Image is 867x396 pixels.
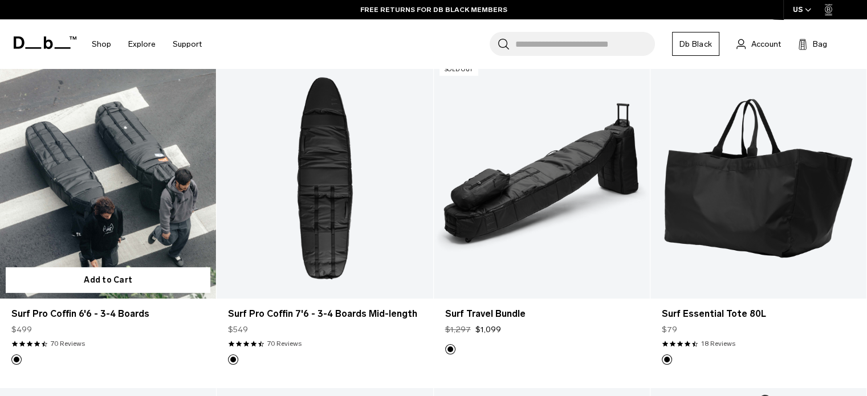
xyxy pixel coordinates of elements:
[662,324,677,336] span: $79
[439,64,478,76] p: Sold Out
[11,307,205,321] a: Surf Pro Coffin 6'6 - 3-4 Boards
[445,324,471,336] s: $1,297
[83,19,210,69] nav: Main Navigation
[11,354,22,365] button: Black Out
[6,267,210,293] button: Add to Cart
[813,38,827,50] span: Bag
[228,324,248,336] span: $549
[51,338,85,349] a: 70 reviews
[228,354,238,365] button: Black Out
[128,24,156,64] a: Explore
[672,32,719,56] a: Db Black
[217,58,433,298] a: Surf Pro Coffin 7'6 - 3-4 Boards Mid-length
[736,37,781,51] a: Account
[92,24,111,64] a: Shop
[360,5,507,15] a: FREE RETURNS FOR DB BLACK MEMBERS
[662,307,855,321] a: Surf Essential Tote 80L
[228,307,421,321] a: Surf Pro Coffin 7'6 - 3-4 Boards Mid-length
[475,324,501,336] span: $1,099
[751,38,781,50] span: Account
[662,354,672,365] button: Black Out
[267,338,302,349] a: 70 reviews
[445,344,455,354] button: Black Out
[798,37,827,51] button: Bag
[445,307,638,321] a: Surf Travel Bundle
[650,58,866,298] a: Surf Essential Tote 80L
[173,24,202,64] a: Support
[434,58,650,298] a: Surf Travel Bundle
[701,338,735,349] a: 18 reviews
[11,324,32,336] span: $499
